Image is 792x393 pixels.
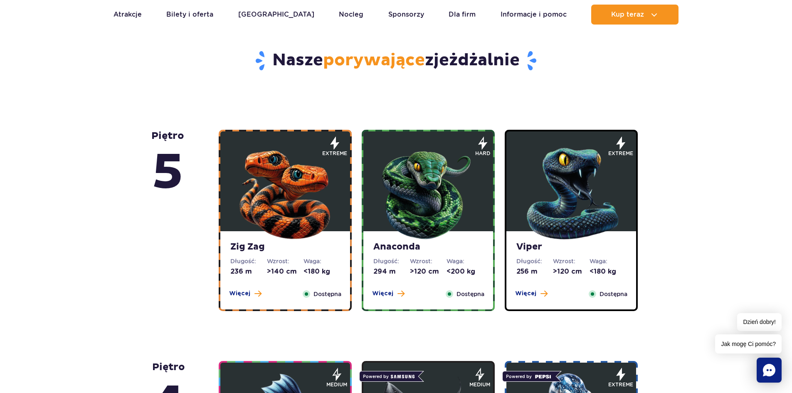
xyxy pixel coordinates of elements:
dd: >120 cm [410,267,447,276]
dd: <180 kg [303,267,340,276]
span: Jak mogę Ci pomóc? [715,334,782,353]
span: extreme [322,150,347,157]
dd: 294 m [373,267,410,276]
span: Kup teraz [611,11,644,18]
span: Dostępna [600,289,627,299]
span: medium [326,381,347,388]
dd: >120 cm [553,267,590,276]
dt: Wzrost: [267,257,303,265]
span: Dzień dobry! [737,313,782,331]
dt: Waga: [590,257,626,265]
button: Więcej [515,289,548,298]
span: Powered by [502,371,556,382]
a: Bilety i oferta [166,5,213,25]
dt: Waga: [303,257,340,265]
dt: Długość: [516,257,553,265]
a: Sponsorzy [388,5,424,25]
strong: Anaconda [373,241,483,253]
span: medium [469,381,490,388]
span: Dostępna [456,289,484,299]
strong: Zig Zag [230,241,340,253]
strong: piętro [151,130,184,204]
dt: Wzrost: [410,257,447,265]
a: Dla firm [449,5,476,25]
dt: Długość: [230,257,267,265]
button: Więcej [229,289,262,298]
dd: <200 kg [447,267,483,276]
div: Chat [757,358,782,383]
span: porywające [323,50,425,71]
span: Więcej [515,289,536,298]
img: 683e9d18e24cb188547945.png [235,142,335,242]
a: [GEOGRAPHIC_DATA] [238,5,314,25]
span: hard [475,150,490,157]
span: extreme [608,381,633,388]
span: extreme [608,150,633,157]
dd: <180 kg [590,267,626,276]
dt: Wzrost: [553,257,590,265]
span: 5 [151,142,184,204]
dd: 236 m [230,267,267,276]
h2: Nasze zjeżdżalnie [153,50,639,72]
span: Powered by [359,371,418,382]
button: Więcej [372,289,405,298]
img: 683e9d7f6dccb324111516.png [378,142,478,242]
dd: 256 m [516,267,553,276]
dt: Długość: [373,257,410,265]
a: Nocleg [339,5,363,25]
a: Atrakcje [113,5,142,25]
span: Więcej [372,289,393,298]
span: Więcej [229,289,250,298]
a: Informacje i pomoc [501,5,567,25]
dd: >140 cm [267,267,303,276]
dt: Waga: [447,257,483,265]
strong: Viper [516,241,626,253]
span: Dostępna [313,289,341,299]
img: 683e9da1f380d703171350.png [521,142,621,242]
button: Kup teraz [591,5,679,25]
